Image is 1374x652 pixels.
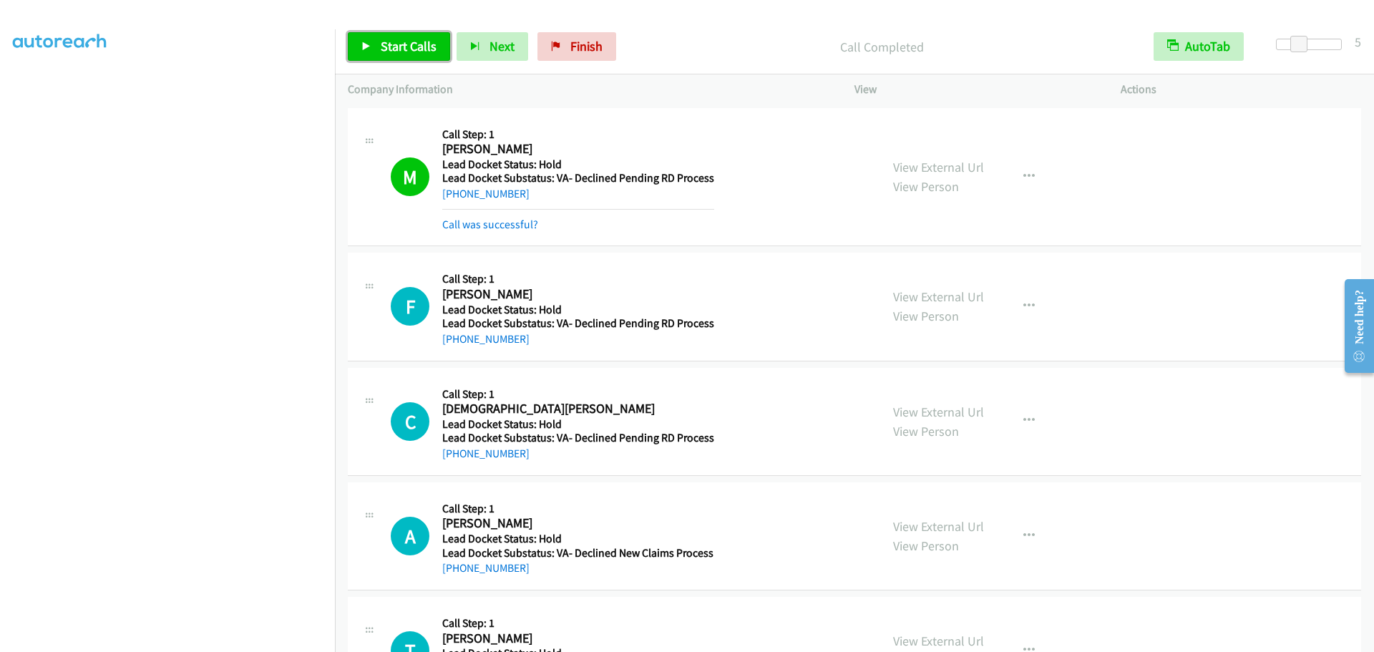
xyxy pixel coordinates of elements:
[442,187,530,200] a: [PHONE_NUMBER]
[391,402,429,441] div: The call is yet to be attempted
[391,287,429,326] div: The call is yet to be attempted
[442,431,714,445] h5: Lead Docket Substatus: VA- Declined Pending RD Process
[570,38,603,54] span: Finish
[537,32,616,61] a: Finish
[442,532,713,546] h5: Lead Docket Status: Hold
[893,159,984,175] a: View External Url
[442,272,714,286] h5: Call Step: 1
[442,631,708,647] h2: [PERSON_NAME]
[442,218,538,231] a: Call was successful?
[348,81,829,98] p: Company Information
[391,517,429,555] div: The call is yet to be attempted
[442,332,530,346] a: [PHONE_NUMBER]
[442,387,714,402] h5: Call Step: 1
[442,401,708,417] h2: [DEMOGRAPHIC_DATA][PERSON_NAME]
[893,178,959,195] a: View Person
[1121,81,1361,98] p: Actions
[893,537,959,554] a: View Person
[442,447,530,460] a: [PHONE_NUMBER]
[442,157,714,172] h5: Lead Docket Status: Hold
[442,417,714,432] h5: Lead Docket Status: Hold
[893,288,984,305] a: View External Url
[391,157,429,196] h1: M
[442,141,708,157] h2: [PERSON_NAME]
[442,303,714,317] h5: Lead Docket Status: Hold
[635,37,1128,57] p: Call Completed
[442,286,708,303] h2: [PERSON_NAME]
[1332,269,1374,383] iframe: Resource Center
[442,546,713,560] h5: Lead Docket Substatus: VA- Declined New Claims Process
[1355,32,1361,52] div: 5
[442,502,713,516] h5: Call Step: 1
[442,616,713,631] h5: Call Step: 1
[442,561,530,575] a: [PHONE_NUMBER]
[442,515,708,532] h2: [PERSON_NAME]
[348,32,450,61] a: Start Calls
[489,38,515,54] span: Next
[854,81,1095,98] p: View
[391,402,429,441] h1: C
[391,517,429,555] h1: A
[391,287,429,326] h1: F
[442,316,714,331] h5: Lead Docket Substatus: VA- Declined Pending RD Process
[442,171,714,185] h5: Lead Docket Substatus: VA- Declined Pending RD Process
[457,32,528,61] button: Next
[442,127,714,142] h5: Call Step: 1
[1154,32,1244,61] button: AutoTab
[893,633,984,649] a: View External Url
[893,404,984,420] a: View External Url
[381,38,437,54] span: Start Calls
[893,423,959,439] a: View Person
[893,308,959,324] a: View Person
[893,518,984,535] a: View External Url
